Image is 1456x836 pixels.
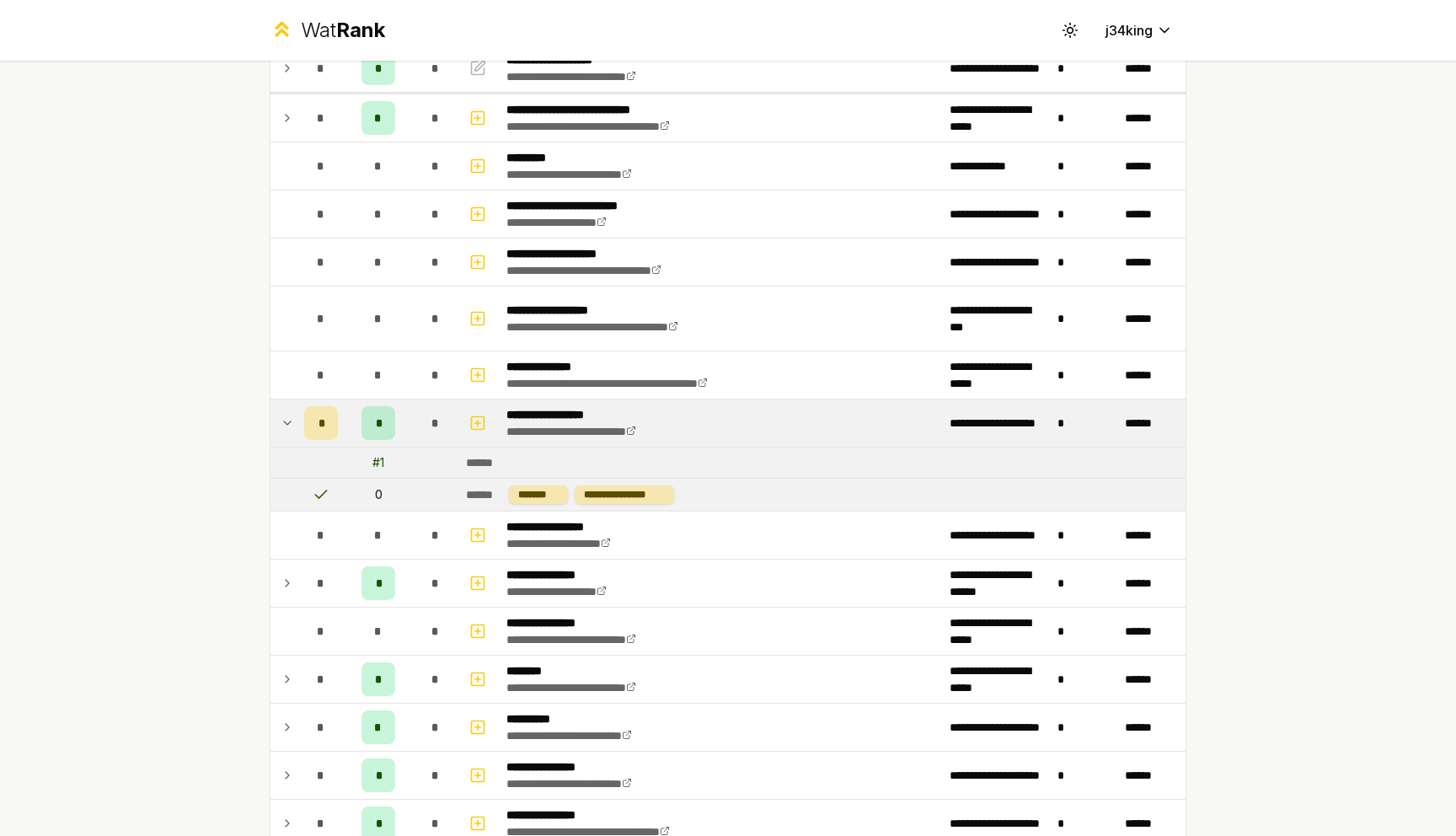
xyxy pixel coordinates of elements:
[336,18,385,42] span: Rank
[372,454,384,471] div: # 1
[270,17,385,44] a: WatRank
[1092,15,1186,46] button: j34king
[301,17,385,44] div: Wat
[1105,20,1153,40] span: j34king
[345,479,412,511] td: 0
